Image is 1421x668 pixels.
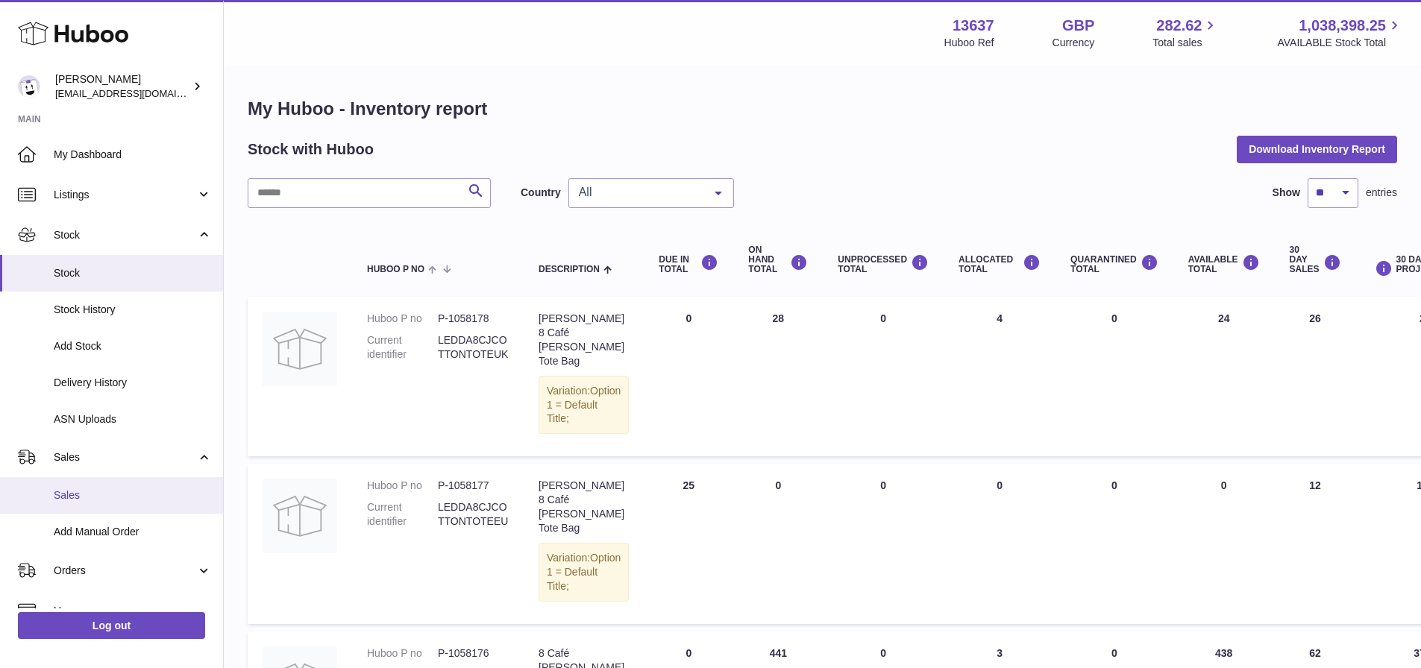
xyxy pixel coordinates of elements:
label: Show [1273,186,1300,200]
span: entries [1366,186,1397,200]
div: [PERSON_NAME] 8 Café [PERSON_NAME] Tote Bag [539,479,629,535]
td: 0 [644,297,733,456]
div: Variation: [539,543,629,602]
td: 28 [733,297,823,456]
span: Delivery History [54,376,212,390]
td: 26 [1275,297,1356,456]
span: 0 [1111,479,1117,491]
span: Sales [54,450,196,464]
dt: Huboo P no [367,479,438,493]
span: Sales [54,488,212,502]
div: Variation: [539,376,629,435]
dt: Huboo P no [367,312,438,326]
label: Country [521,186,561,200]
dt: Current identifier [367,500,438,529]
dd: LEDDA8CJCOTTONTOTEUK [438,333,509,362]
span: Description [539,265,600,274]
div: [PERSON_NAME] [55,72,189,101]
td: 0 [944,464,1055,623]
span: Stock [54,228,196,242]
dd: P-1058176 [438,646,509,661]
h2: Stock with Huboo [248,139,374,160]
td: 25 [644,464,733,623]
div: AVAILABLE Total [1188,254,1260,274]
span: 0 [1111,312,1117,324]
span: ASN Uploads [54,412,212,426]
span: Option 1 = Default Title; [547,385,621,425]
span: Option 1 = Default Title; [547,552,621,592]
div: Currency [1053,36,1095,50]
div: ON HAND Total [748,245,808,275]
div: ALLOCATED Total [959,254,1041,274]
span: Add Manual Order [54,525,212,539]
td: 0 [1173,464,1275,623]
td: 0 [823,297,944,456]
span: Stock [54,266,212,280]
button: Download Inventory Report [1237,136,1397,163]
span: Total sales [1152,36,1219,50]
span: My Dashboard [54,148,212,162]
dd: LEDDA8CJCOTTONTOTEEU [438,500,509,529]
span: Add Stock [54,339,212,353]
td: 0 [733,464,823,623]
dt: Huboo P no [367,646,438,661]
span: Orders [54,564,196,578]
img: internalAdmin-13637@internal.huboo.com [18,75,40,98]
span: 282.62 [1156,16,1202,36]
div: UNPROCESSED Total [838,254,929,274]
td: 4 [944,297,1055,456]
div: Huboo Ref [944,36,994,50]
div: [PERSON_NAME] 8 Café [PERSON_NAME] Tote Bag [539,312,629,368]
span: Huboo P no [367,265,424,274]
td: 12 [1275,464,1356,623]
div: 30 DAY SALES [1290,245,1341,275]
dd: P-1058178 [438,312,509,326]
span: [EMAIL_ADDRESS][DOMAIN_NAME] [55,87,219,99]
strong: GBP [1062,16,1094,36]
span: Stock History [54,303,212,317]
span: 0 [1111,647,1117,659]
a: 282.62 Total sales [1152,16,1219,50]
strong: 13637 [953,16,994,36]
dt: Current identifier [367,333,438,362]
span: AVAILABLE Stock Total [1277,36,1403,50]
span: All [575,185,703,200]
td: 0 [823,464,944,623]
span: Usage [54,604,212,618]
a: 1,038,398.25 AVAILABLE Stock Total [1277,16,1403,50]
a: Log out [18,612,205,639]
div: QUARANTINED Total [1070,254,1158,274]
td: 24 [1173,297,1275,456]
img: product image [263,479,337,553]
span: 1,038,398.25 [1299,16,1386,36]
span: Listings [54,188,196,202]
h1: My Huboo - Inventory report [248,97,1397,121]
img: product image [263,312,337,386]
div: DUE IN TOTAL [659,254,718,274]
dd: P-1058177 [438,479,509,493]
